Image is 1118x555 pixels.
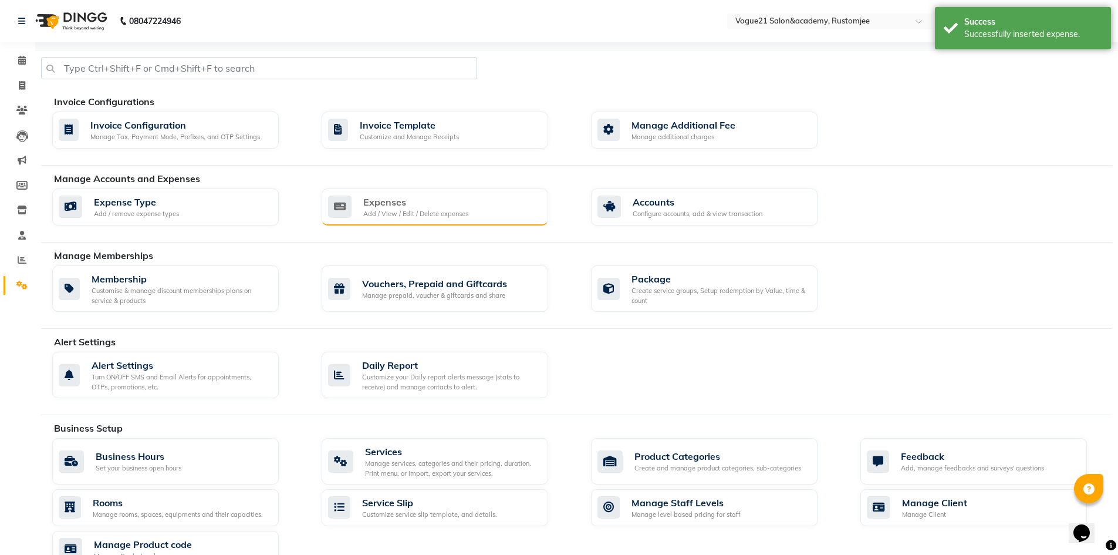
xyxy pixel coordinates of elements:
iframe: chat widget [1069,508,1106,543]
div: Set your business open hours [96,463,181,473]
a: Invoice TemplateCustomize and Manage Receipts [322,112,573,149]
div: Manage Staff Levels [631,496,741,510]
a: FeedbackAdd, manage feedbacks and surveys' questions [860,438,1112,485]
div: Add / View / Edit / Delete expenses [363,209,468,219]
a: Manage ClientManage Client [860,489,1112,526]
b: 08047224946 [129,5,181,38]
div: Manage Product code [94,537,192,551]
a: Alert SettingsTurn ON/OFF SMS and Email Alerts for appointments, OTPs, promotions, etc. [52,352,304,398]
div: Service Slip [362,496,497,510]
a: Invoice ConfigurationManage Tax, Payment Mode, Prefixes, and OTP Settings [52,112,304,149]
div: Configure accounts, add & view transaction [633,209,762,219]
a: ServicesManage services, categories and their pricing, duration. Print menu, or import, export yo... [322,438,573,485]
div: Vouchers, Prepaid and Giftcards [362,277,507,291]
div: Invoice Configuration [90,118,260,132]
div: Alert Settings [92,358,269,372]
div: Turn ON/OFF SMS and Email Alerts for appointments, OTPs, promotions, etc. [92,372,269,392]
a: Business HoursSet your business open hours [52,438,304,485]
div: Manage Client [902,510,967,520]
a: Vouchers, Prepaid and GiftcardsManage prepaid, voucher & giftcards and share [322,265,573,312]
div: Manage level based pricing for staff [631,510,741,520]
div: Successfully inserted expense. [964,28,1102,41]
div: Success [964,16,1102,28]
a: MembershipCustomise & manage discount memberships plans on service & products [52,265,304,312]
div: Expense Type [94,195,179,209]
a: AccountsConfigure accounts, add & view transaction [591,189,843,226]
div: Manage services, categories and their pricing, duration. Print menu, or import, export your servi... [365,459,539,478]
div: Customize and Manage Receipts [360,132,459,142]
div: Membership [92,272,269,286]
div: Product Categories [634,449,801,463]
div: Business Hours [96,449,181,463]
div: Package [631,272,808,286]
a: RoomsManage rooms, spaces, equipments and their capacities. [52,489,304,526]
div: Customize service slip template, and details. [362,510,497,520]
div: Customise & manage discount memberships plans on service & products [92,286,269,305]
div: Accounts [633,195,762,209]
div: Daily Report [362,358,539,372]
div: Manage rooms, spaces, equipments and their capacities. [93,510,263,520]
a: Manage Staff LevelsManage level based pricing for staff [591,489,843,526]
div: Services [365,445,539,459]
a: Service SlipCustomize service slip template, and details. [322,489,573,526]
div: Add, manage feedbacks and surveys' questions [901,463,1044,473]
div: Expenses [363,195,468,209]
a: Daily ReportCustomize your Daily report alerts message (stats to receive) and manage contacts to ... [322,352,573,398]
a: Expense TypeAdd / remove expense types [52,189,304,226]
div: Add / remove expense types [94,209,179,219]
div: Manage Tax, Payment Mode, Prefixes, and OTP Settings [90,132,260,142]
a: ExpensesAdd / View / Edit / Delete expenses [322,189,573,226]
div: Manage Additional Fee [631,118,735,132]
div: Customize your Daily report alerts message (stats to receive) and manage contacts to alert. [362,372,539,392]
div: Create service groups, Setup redemption by Value, time & count [631,286,808,305]
div: Rooms [93,496,263,510]
img: logo [30,5,110,38]
div: Invoice Template [360,118,459,132]
div: Feedback [901,449,1044,463]
a: Manage Additional FeeManage additional charges [591,112,843,149]
a: Product CategoriesCreate and manage product categories, sub-categories [591,438,843,485]
div: Manage Client [902,496,967,510]
div: Create and manage product categories, sub-categories [634,463,801,473]
a: PackageCreate service groups, Setup redemption by Value, time & count [591,265,843,312]
div: Manage prepaid, voucher & giftcards and share [362,291,507,301]
input: Type Ctrl+Shift+F or Cmd+Shift+F to search [41,57,477,79]
div: Manage additional charges [631,132,735,142]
